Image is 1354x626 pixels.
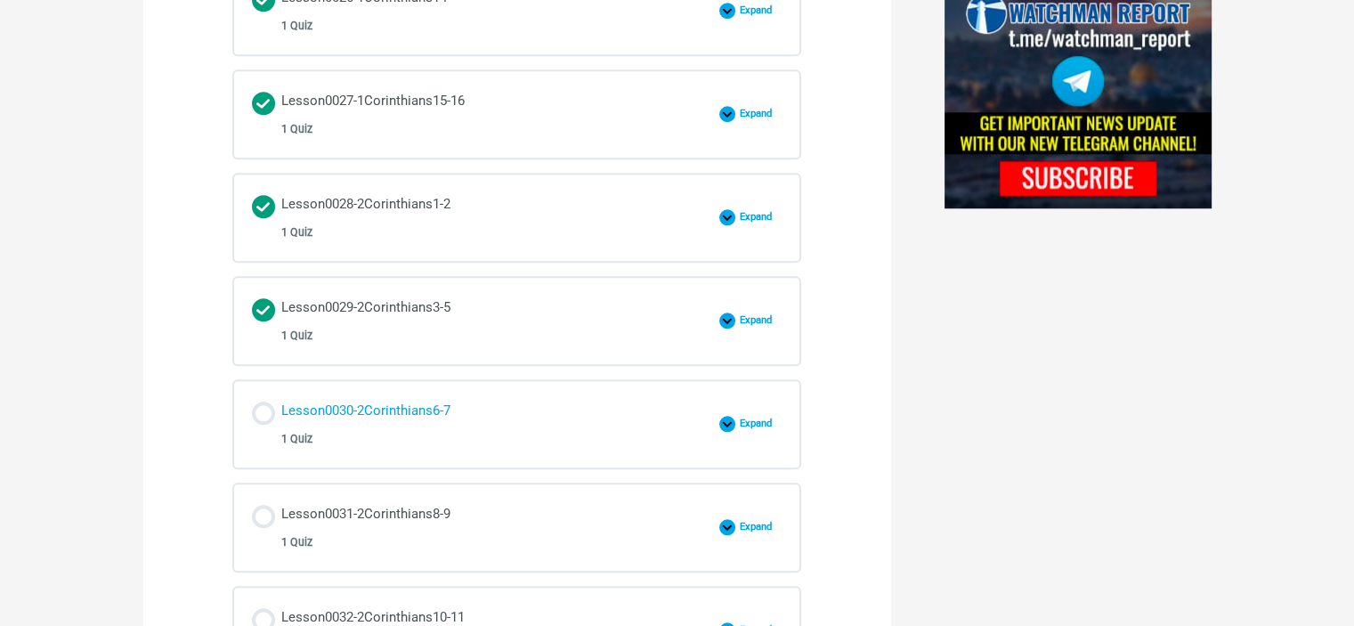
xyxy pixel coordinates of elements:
[281,502,450,553] div: Lesson0031-2Corinthians8-9
[252,505,275,528] div: Not started
[281,20,312,32] span: 1 Quiz
[281,296,450,346] div: Lesson0029-2Corinthians3-5
[281,399,450,450] div: Lesson0030-2Corinthians6-7
[719,519,782,535] button: Expand
[719,416,782,432] button: Expand
[735,4,782,17] span: Expand
[281,226,312,239] span: 1 Quiz
[719,209,782,225] button: Expand
[281,192,450,243] div: Lesson0028-2Corinthians1-2
[281,123,312,135] span: 1 Quiz
[281,433,312,445] span: 1 Quiz
[252,89,709,140] a: Completed Lesson0027-1Corinthians15-16 1 Quiz
[252,402,275,425] div: Not started
[735,418,782,430] span: Expand
[252,296,709,346] a: Completed Lesson0029-2Corinthians3-5 1 Quiz
[719,3,782,19] button: Expand
[281,536,312,549] span: 1 Quiz
[252,92,275,115] div: Completed
[281,329,312,342] span: 1 Quiz
[735,314,782,327] span: Expand
[252,298,275,321] div: Completed
[252,195,275,218] div: Completed
[735,211,782,224] span: Expand
[252,502,709,553] a: Not started Lesson0031-2Corinthians8-9 1 Quiz
[719,106,782,122] button: Expand
[735,521,782,533] span: Expand
[735,108,782,120] span: Expand
[719,313,782,329] button: Expand
[281,89,465,140] div: Lesson0027-1Corinthians15-16
[252,192,709,243] a: Completed Lesson0028-2Corinthians1-2 1 Quiz
[252,399,709,450] a: Not started Lesson0030-2Corinthians6-7 1 Quiz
